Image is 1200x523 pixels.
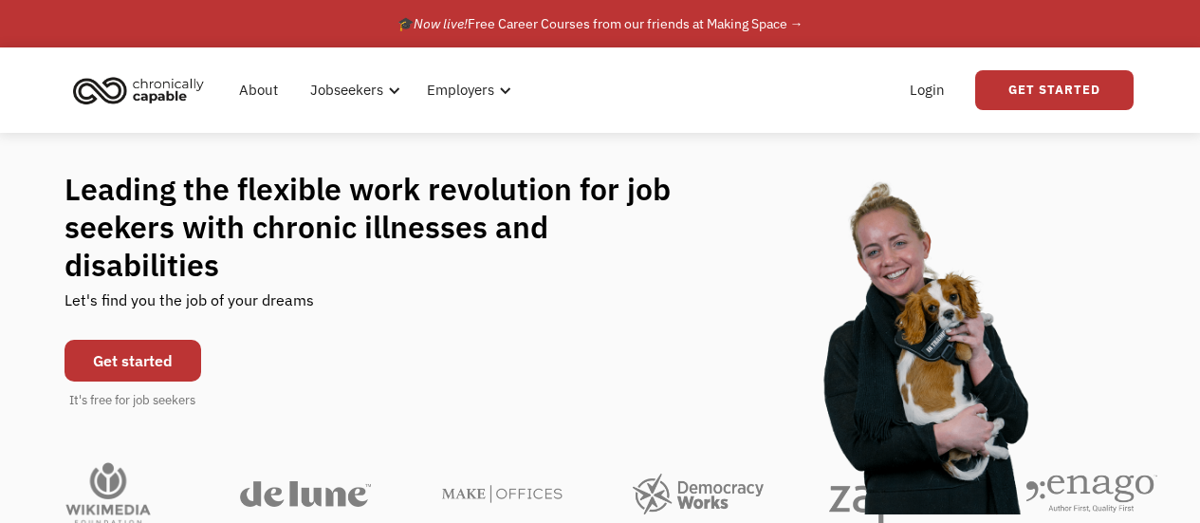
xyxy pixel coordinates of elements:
h1: Leading the flexible work revolution for job seekers with chronic illnesses and disabilities [65,170,708,284]
a: Get started [65,340,201,382]
img: Chronically Capable logo [67,69,210,111]
div: Employers [415,60,517,121]
em: Now live! [414,15,468,32]
a: Login [898,60,956,121]
a: home [67,69,218,111]
a: About [228,60,289,121]
div: Let's find you the job of your dreams [65,284,314,330]
div: 🎓 Free Career Courses from our friends at Making Space → [397,12,803,35]
div: Jobseekers [299,60,406,121]
a: Get Started [975,70,1134,110]
div: Jobseekers [310,79,383,102]
div: It's free for job seekers [69,391,195,410]
div: Employers [427,79,494,102]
